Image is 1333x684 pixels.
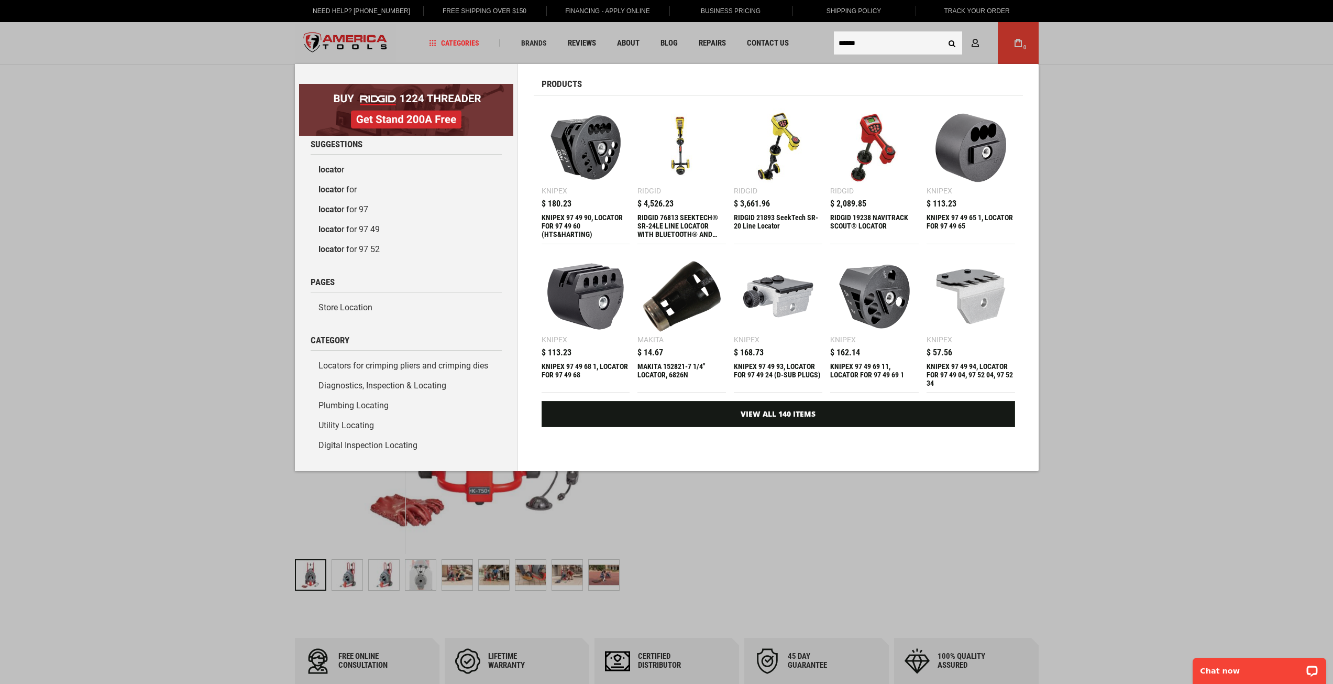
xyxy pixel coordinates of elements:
b: locato [318,244,341,254]
span: Categories [429,39,479,47]
span: $ 168.73 [734,349,764,357]
img: KNIPEX 97 49 93, LOCATOR FOR 97 49 24 (D-SUB PLUGS) [739,257,817,335]
a: Locators for crimping pliers and crimping dies [311,356,502,376]
span: Suggestions [311,140,362,149]
div: KNIPEX 97 49 65 1, LOCATOR FOR 97 49 65 [927,213,1015,238]
a: locator for 97 49 [311,220,502,240]
b: locato [318,184,341,194]
div: KNIPEX 97 49 93, LOCATOR FOR 97 49 24 (D-SUB PLUGS) [734,362,822,387]
img: KNIPEX 97 49 90, LOCATOR FOR 97 49 60 (HTS&HARTING) [547,108,625,187]
a: locator for 97 [311,200,502,220]
img: KNIPEX 97 49 65 1, LOCATOR FOR 97 49 65 [932,108,1010,187]
a: MAKITA 152821-7 1/4 Makita $ 14.67 MAKITA 152821-7 1/4" LOCATOR, 6826N [637,252,726,393]
div: Ridgid [734,187,757,194]
a: locator for [311,180,502,200]
div: Knipex [542,336,567,343]
div: KNIPEX 97 49 68 1, LOCATOR FOR 97 49 68 [542,362,630,387]
span: Category [311,336,349,345]
a: Categories [424,36,484,50]
span: $ 57.56 [927,349,952,357]
a: KNIPEX 97 49 68 1, LOCATOR FOR 97 49 68 Knipex $ 113.23 KNIPEX 97 49 68 1, LOCATOR FOR 97 49 68 [542,252,630,393]
div: KNIPEX 97 49 94, LOCATOR FOR 97 49 04, 97 52 04, 97 52 34 [927,362,1015,387]
div: MAKITA 152821-7 1/4 [637,362,726,387]
div: Makita [637,336,664,343]
b: locato [318,165,341,175]
div: Knipex [927,336,952,343]
b: locato [318,204,341,214]
img: RIDGID 19238 NAVITRACK SCOUT® LOCATOR [835,108,913,187]
a: Store Location [311,298,502,318]
div: RIDGID 19238 NAVITRACK SCOUT® LOCATOR [830,213,919,238]
img: KNIPEX 97 49 94, LOCATOR FOR 97 49 04, 97 52 04, 97 52 34 [932,257,1010,335]
b: locato [318,224,341,234]
iframe: LiveChat chat widget [1186,651,1333,684]
span: Products [542,80,582,89]
a: Digital Inspection Locating [311,436,502,455]
div: KNIPEX 97 49 69 11, LOCATOR FOR 97 49 69 1 [830,362,919,387]
span: $ 113.23 [927,200,956,208]
img: BOGO: Buy RIDGID® 1224 Threader, Get Stand 200A Free! [299,84,513,136]
span: Brands [521,39,547,47]
a: RIDGID 19238 NAVITRACK SCOUT® LOCATOR Ridgid $ 2,089.85 RIDGID 19238 NAVITRACK SCOUT® LOCATOR [830,103,919,244]
span: $ 180.23 [542,200,571,208]
a: Brands [516,36,552,50]
div: Ridgid [830,187,854,194]
div: Knipex [734,336,759,343]
a: RIDGID 21893 SeekTech SR-20 Line Locator Ridgid $ 3,661.96 RIDGID 21893 SeekTech SR-20 Line Locator [734,103,822,244]
a: Plumbing Locating [311,396,502,416]
span: $ 14.67 [637,349,663,357]
button: Search [942,33,962,53]
span: $ 3,661.96 [734,200,770,208]
a: KNIPEX 97 49 90, LOCATOR FOR 97 49 60 (HTS&HARTING) Knipex $ 180.23 KNIPEX 97 49 90, LOCATOR FOR ... [542,103,630,244]
div: RIDGID 21893 SeekTech SR-20 Line Locator [734,213,822,238]
img: KNIPEX 97 49 69 11, LOCATOR FOR 97 49 69 1 [835,257,913,335]
a: KNIPEX 97 49 69 11, LOCATOR FOR 97 49 69 1 Knipex $ 162.14 KNIPEX 97 49 69 11, LOCATOR FOR 97 49 ... [830,252,919,393]
a: RIDGID 76813 SEEKTECH® SR-24LE LINE LOCATOR WITH BLUETOOTH® AND GPS Ridgid $ 4,526.23 RIDGID 7681... [637,103,726,244]
span: Pages [311,278,335,287]
a: KNIPEX 97 49 93, LOCATOR FOR 97 49 24 (D-SUB PLUGS) Knipex $ 168.73 KNIPEX 97 49 93, LOCATOR FOR ... [734,252,822,393]
a: View All 140 Items [542,401,1015,427]
a: KNIPEX 97 49 65 1, LOCATOR FOR 97 49 65 Knipex $ 113.23 KNIPEX 97 49 65 1, LOCATOR FOR 97 49 65 [927,103,1015,244]
a: locator for 97 52 [311,240,502,259]
img: RIDGID 21893 SeekTech SR-20 Line Locator [739,108,817,187]
a: BOGO: Buy RIDGID® 1224 Threader, Get Stand 200A Free! [299,84,513,92]
div: Ridgid [637,187,661,194]
span: $ 2,089.85 [830,200,866,208]
img: KNIPEX 97 49 68 1, LOCATOR FOR 97 49 68 [547,257,625,335]
img: MAKITA 152821-7 1/4 [643,257,721,335]
div: KNIPEX 97 49 90, LOCATOR FOR 97 49 60 (HTS&HARTING) [542,213,630,238]
div: RIDGID 76813 SEEKTECH® SR-24LE LINE LOCATOR WITH BLUETOOTH® AND GPS [637,213,726,238]
a: KNIPEX 97 49 94, LOCATOR FOR 97 49 04, 97 52 04, 97 52 34 Knipex $ 57.56 KNIPEX 97 49 94, LOCATOR... [927,252,1015,393]
span: $ 113.23 [542,349,571,357]
span: $ 4,526.23 [637,200,674,208]
img: RIDGID 76813 SEEKTECH® SR-24LE LINE LOCATOR WITH BLUETOOTH® AND GPS [643,108,721,187]
div: Knipex [542,187,567,194]
div: Knipex [927,187,952,194]
a: locator [311,160,502,180]
a: Diagnostics, Inspection & Locating [311,376,502,396]
a: Utility Locating [311,416,502,436]
span: $ 162.14 [830,349,860,357]
div: Knipex [830,336,856,343]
